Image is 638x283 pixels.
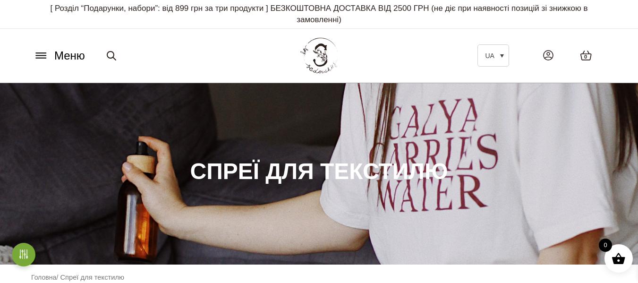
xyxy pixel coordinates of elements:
[54,47,85,64] span: Меню
[190,157,448,186] h1: Спреї для текстилю
[477,44,509,67] a: UA
[485,52,494,60] span: UA
[300,38,338,73] img: BY SADOVSKIY
[570,41,602,70] a: 0
[31,274,56,281] a: Головна
[599,239,612,252] span: 0
[584,53,587,61] span: 0
[31,272,607,283] nav: Breadcrumb
[31,47,88,65] button: Меню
